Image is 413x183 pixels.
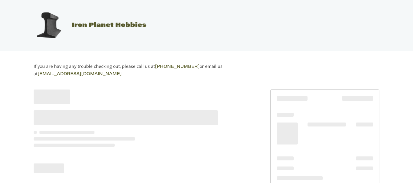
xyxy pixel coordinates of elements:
[33,10,64,41] img: Iron Planet Hobbies
[27,22,146,28] a: Iron Planet Hobbies
[34,63,242,78] p: If you are having any trouble checking out, please call us at or email us at
[38,72,122,76] a: [EMAIL_ADDRESS][DOMAIN_NAME]
[72,22,146,28] span: Iron Planet Hobbies
[155,65,200,69] a: [PHONE_NUMBER]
